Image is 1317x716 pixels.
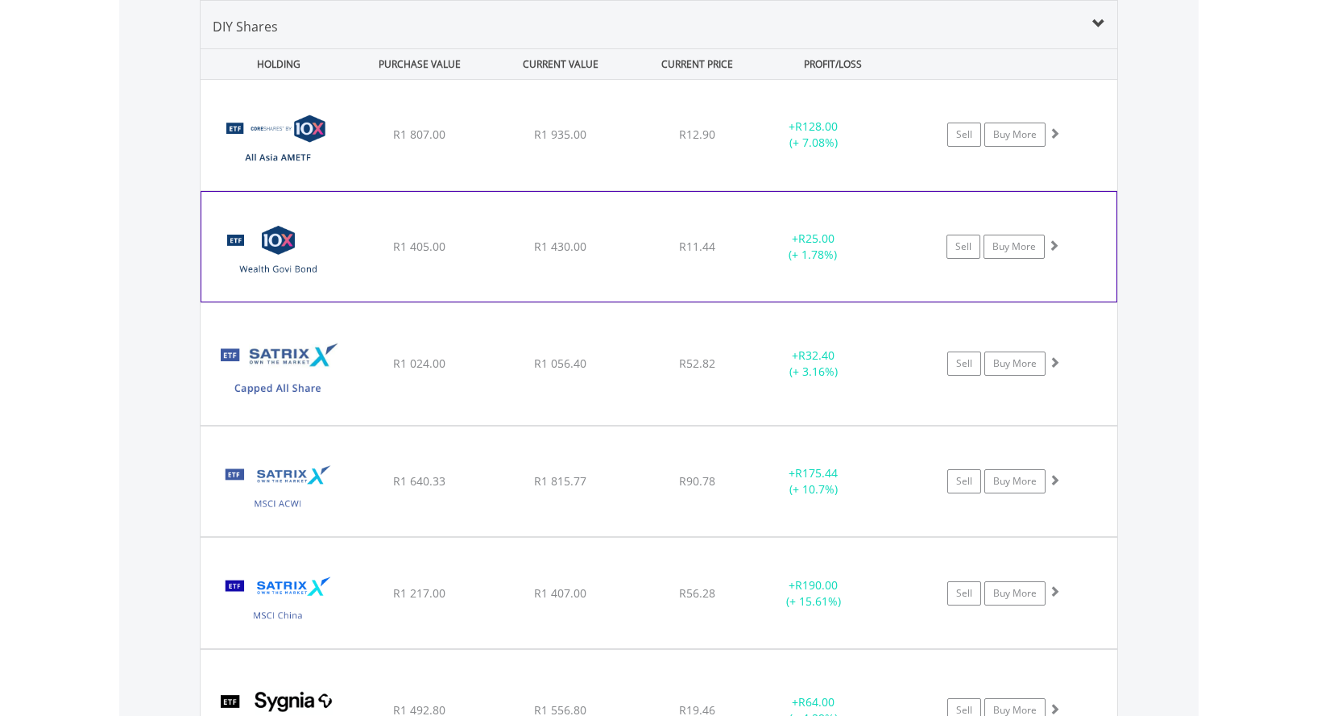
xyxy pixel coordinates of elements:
[209,212,348,298] img: TFSA.CSGOVI.png
[213,18,278,35] span: DIY Shares
[947,352,981,376] a: Sell
[201,49,348,79] div: HOLDING
[947,123,981,147] a: Sell
[393,127,445,142] span: R1 807.00
[764,49,902,79] div: PROFIT/LOSS
[947,581,981,606] a: Sell
[679,239,715,254] span: R11.44
[679,127,715,142] span: R12.90
[947,469,981,493] a: Sell
[753,465,875,497] div: + (+ 10.7%)
[679,356,715,371] span: R52.82
[984,235,1045,259] a: Buy More
[351,49,489,79] div: PURCHASE VALUE
[752,231,873,263] div: + (+ 1.78%)
[393,473,445,489] span: R1 640.33
[534,127,586,142] span: R1 935.00
[798,348,835,363] span: R32.40
[753,348,875,380] div: + (+ 3.16%)
[393,356,445,371] span: R1 024.00
[798,694,835,710] span: R64.00
[984,123,1046,147] a: Buy More
[946,235,980,259] a: Sell
[632,49,760,79] div: CURRENT PRICE
[209,100,347,186] img: TFSA.APACXJ.png
[393,239,445,254] span: R1 405.00
[534,239,586,254] span: R1 430.00
[984,581,1046,606] a: Buy More
[679,585,715,601] span: R56.28
[534,473,586,489] span: R1 815.77
[534,356,586,371] span: R1 056.40
[209,323,347,420] img: TFSA.STXCAP.png
[534,585,586,601] span: R1 407.00
[795,119,838,134] span: R128.00
[492,49,630,79] div: CURRENT VALUE
[984,352,1046,376] a: Buy More
[795,577,838,593] span: R190.00
[393,585,445,601] span: R1 217.00
[798,231,835,246] span: R25.00
[209,558,347,644] img: TFSA.STXCHN.png
[753,119,875,151] div: + (+ 7.08%)
[679,473,715,489] span: R90.78
[795,465,838,481] span: R175.44
[984,469,1046,493] a: Buy More
[209,447,347,533] img: TFSA.STXACW.png
[753,577,875,610] div: + (+ 15.61%)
